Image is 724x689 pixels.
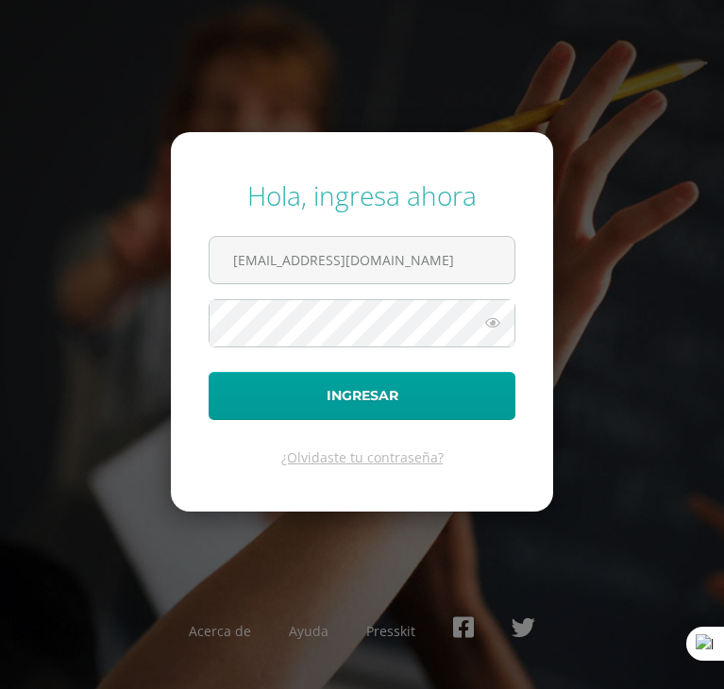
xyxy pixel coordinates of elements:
div: Hola, ingresa ahora [209,177,515,213]
a: Presskit [366,622,415,640]
a: ¿Olvidaste tu contraseña? [281,448,444,466]
input: Correo electrónico o usuario [210,237,514,283]
a: Acerca de [189,622,251,640]
a: Ayuda [289,622,328,640]
button: Ingresar [209,372,515,420]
